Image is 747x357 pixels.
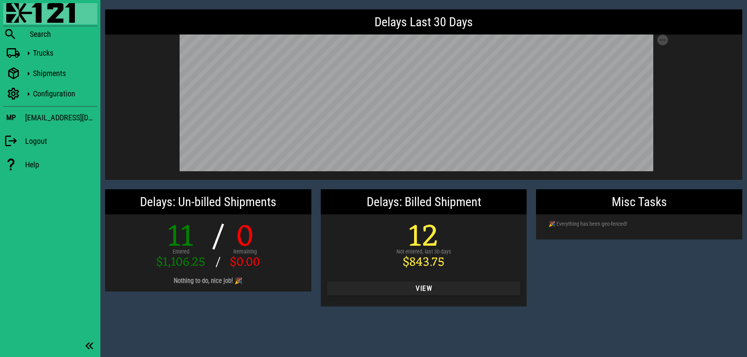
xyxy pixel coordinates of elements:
[25,111,97,124] div: [EMAIL_ADDRESS][DOMAIN_NAME]
[6,113,16,122] h3: MP
[25,136,97,146] div: Logout
[230,248,260,256] div: Remaining
[25,160,97,169] div: Help
[230,222,260,254] div: 0
[211,222,224,254] div: /
[542,214,712,233] td: 🎉 Everything has been geo-fenced!
[321,189,527,214] div: Delays: Billed Shipment
[105,9,742,34] div: Delays Last 30 Days
[33,89,94,98] div: Configuration
[180,34,668,174] div: Vega visualization
[3,3,97,24] a: Blackfly
[174,277,242,285] h3: Nothing to do, nice job! 🎉
[156,256,205,269] div: $1,106.25
[33,69,94,78] div: Shipments
[30,29,97,39] div: Search
[156,248,205,256] div: Entered
[230,256,260,269] div: $0.00
[3,154,97,176] a: Help
[156,222,205,254] div: 11
[396,248,451,256] div: Not entered, last 30 days
[333,285,514,292] span: View
[327,281,521,295] button: View
[33,48,94,58] div: Trucks
[396,222,451,254] div: 12
[105,189,311,214] div: Delays: Un-billed Shipments
[211,256,224,269] div: /
[536,189,742,214] div: Misc Tasks
[396,256,451,269] div: $843.75
[6,3,75,23] img: 87f0f0e.png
